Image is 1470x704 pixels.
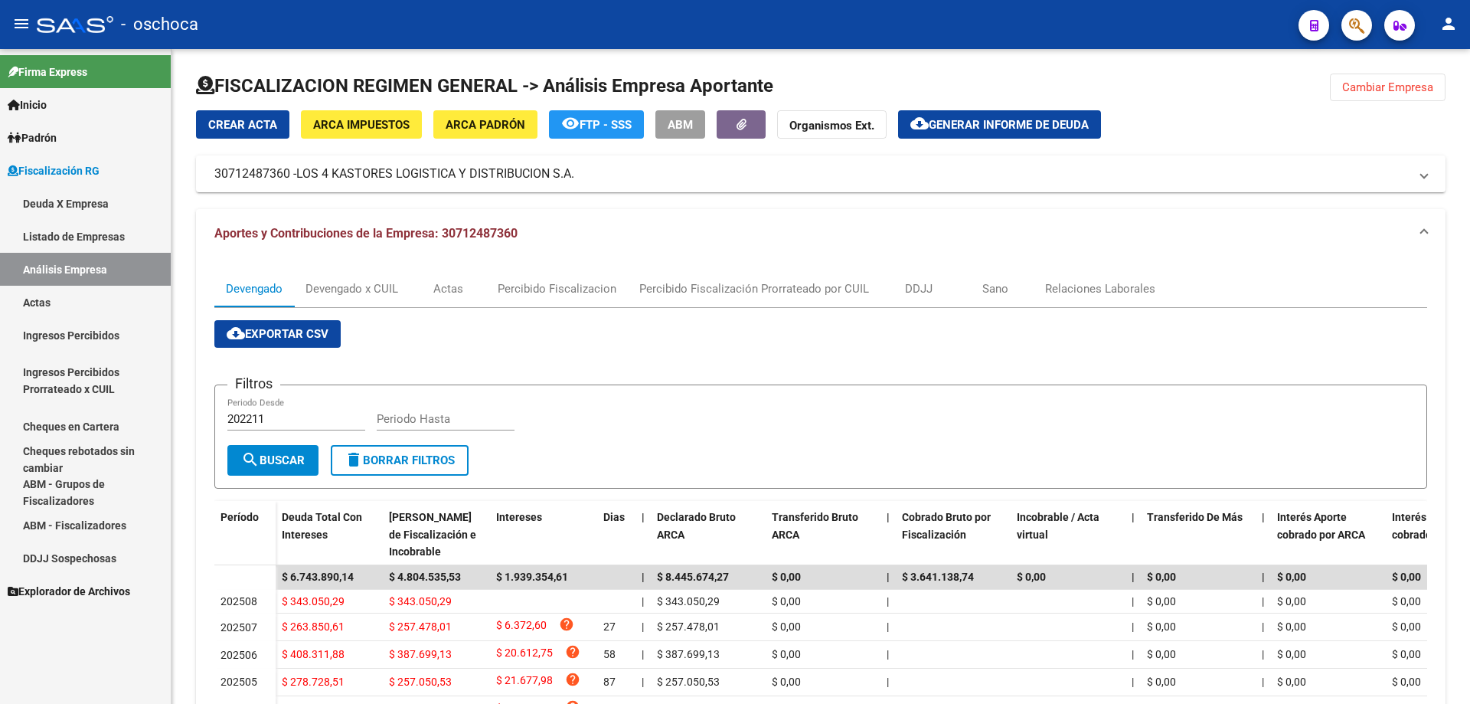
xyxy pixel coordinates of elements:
[887,571,890,583] span: |
[214,501,276,565] datatable-header-cell: Período
[642,621,644,633] span: |
[1262,571,1265,583] span: |
[121,8,198,41] span: - oschoca
[635,501,651,568] datatable-header-cell: |
[1132,676,1134,688] span: |
[657,648,720,660] span: $ 387.699,13
[1132,648,1134,660] span: |
[227,373,280,395] h3: Filtros
[929,118,1089,132] span: Generar informe de deuda
[220,621,257,634] span: 202507
[1011,501,1125,568] datatable-header-cell: Incobrable / Acta virtual
[496,571,568,583] span: $ 1.939.354,61
[389,648,452,660] span: $ 387.699,13
[1141,501,1256,568] datatable-header-cell: Transferido De Más
[1277,595,1306,607] span: $ 0,00
[1017,571,1046,583] span: $ 0,00
[8,97,47,113] span: Inicio
[282,648,345,660] span: $ 408.311,88
[496,617,547,637] span: $ 6.372,60
[1392,621,1421,633] span: $ 0,00
[657,676,720,688] span: $ 257.050,53
[887,511,890,523] span: |
[772,595,801,607] span: $ 0,00
[603,621,616,633] span: 27
[220,595,257,607] span: 202508
[603,676,616,688] span: 87
[8,129,57,146] span: Padrón
[331,445,469,476] button: Borrar Filtros
[276,501,383,568] datatable-header-cell: Deuda Total Con Intereses
[657,571,729,583] span: $ 8.445.674,27
[651,501,766,568] datatable-header-cell: Declarado Bruto ARCA
[565,644,580,660] i: help
[1277,511,1365,541] span: Interés Aporte cobrado por ARCA
[642,648,644,660] span: |
[389,676,452,688] span: $ 257.050,53
[8,162,100,179] span: Fiscalización RG
[1132,571,1135,583] span: |
[301,110,422,139] button: ARCA Impuestos
[282,511,362,541] span: Deuda Total Con Intereses
[496,511,542,523] span: Intereses
[496,644,553,665] span: $ 20.612,75
[220,649,257,661] span: 202506
[777,110,887,139] button: Organismos Ext.
[905,280,933,297] div: DDJJ
[1132,595,1134,607] span: |
[597,501,635,568] datatable-header-cell: Dias
[241,450,260,469] mat-icon: search
[896,501,1011,568] datatable-header-cell: Cobrado Bruto por Fiscalización
[313,118,410,132] span: ARCA Impuestos
[902,571,974,583] span: $ 3.641.138,74
[1262,676,1264,688] span: |
[642,571,645,583] span: |
[1277,676,1306,688] span: $ 0,00
[668,118,693,132] span: ABM
[910,114,929,133] mat-icon: cloud_download
[389,511,476,558] span: [PERSON_NAME] de Fiscalización e Incobrable
[389,595,452,607] span: $ 343.050,29
[8,583,130,600] span: Explorador de Archivos
[982,280,1008,297] div: Sano
[642,595,644,607] span: |
[887,621,889,633] span: |
[1277,621,1306,633] span: $ 0,00
[227,445,318,476] button: Buscar
[1392,571,1421,583] span: $ 0,00
[1262,621,1264,633] span: |
[282,571,354,583] span: $ 6.743.890,14
[1262,648,1264,660] span: |
[1271,501,1386,568] datatable-header-cell: Interés Aporte cobrado por ARCA
[1439,15,1458,33] mat-icon: person
[1132,511,1135,523] span: |
[1277,571,1306,583] span: $ 0,00
[565,672,580,687] i: help
[1147,571,1176,583] span: $ 0,00
[1017,511,1099,541] span: Incobrable / Acta virtual
[1256,501,1271,568] datatable-header-cell: |
[345,454,455,467] span: Borrar Filtros
[227,327,328,341] span: Exportar CSV
[1147,676,1176,688] span: $ 0,00
[1147,595,1176,607] span: $ 0,00
[446,118,525,132] span: ARCA Padrón
[772,621,801,633] span: $ 0,00
[580,118,632,132] span: FTP - SSS
[1277,648,1306,660] span: $ 0,00
[902,511,991,541] span: Cobrado Bruto por Fiscalización
[12,15,31,33] mat-icon: menu
[1045,280,1155,297] div: Relaciones Laborales
[226,280,283,297] div: Devengado
[227,324,245,342] mat-icon: cloud_download
[8,64,87,80] span: Firma Express
[657,595,720,607] span: $ 343.050,29
[389,571,461,583] span: $ 4.804.535,53
[559,617,574,632] i: help
[772,571,801,583] span: $ 0,00
[1418,652,1455,689] iframe: Intercom live chat
[1392,595,1421,607] span: $ 0,00
[657,511,736,541] span: Declarado Bruto ARCA
[220,511,259,523] span: Período
[887,648,889,660] span: |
